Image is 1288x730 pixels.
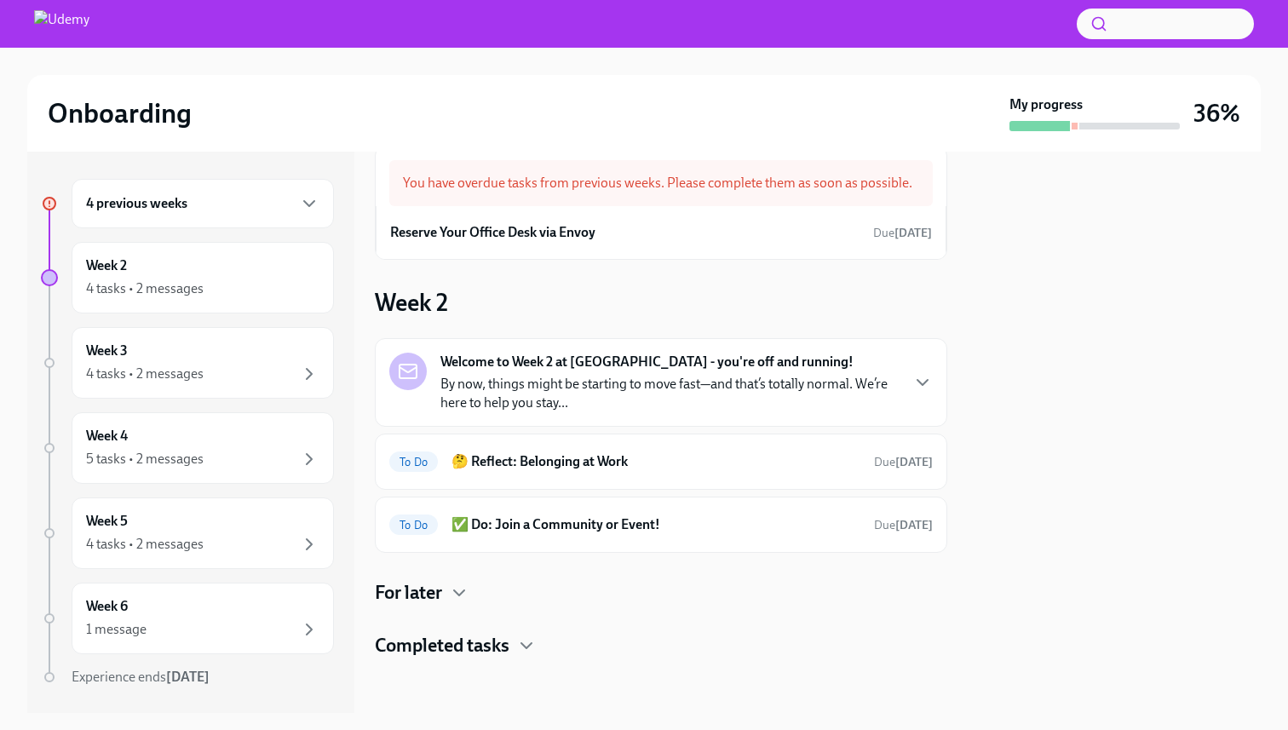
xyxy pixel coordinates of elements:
div: 4 tasks • 2 messages [86,279,204,298]
strong: [DATE] [895,518,933,532]
span: Due [874,455,933,469]
a: Week 34 tasks • 2 messages [41,327,334,399]
h6: Week 6 [86,597,128,616]
strong: My progress [1009,95,1083,114]
div: 5 tasks • 2 messages [86,450,204,468]
h6: 4 previous weeks [86,194,187,213]
h6: ✅ Do: Join a Community or Event! [451,515,860,534]
div: 4 previous weeks [72,179,334,228]
strong: [DATE] [894,226,932,240]
strong: Welcome to Week 2 at [GEOGRAPHIC_DATA] - you're off and running! [440,353,854,371]
span: Due [873,226,932,240]
h4: For later [375,580,442,606]
a: Week 54 tasks • 2 messages [41,497,334,569]
h6: 🤔 Reflect: Belonging at Work [451,452,860,471]
a: Reserve Your Office Desk via EnvoyDue[DATE] [390,220,932,245]
a: Week 24 tasks • 2 messages [41,242,334,313]
p: By now, things might be starting to move fast—and that’s totally normal. We’re here to help you s... [440,375,899,412]
h2: Onboarding [48,96,192,130]
span: To Do [389,519,438,532]
h6: Week 2 [86,256,127,275]
div: Completed tasks [375,633,947,658]
h4: Completed tasks [375,633,509,658]
h3: Week 2 [375,287,448,318]
h6: Week 3 [86,342,128,360]
span: August 30th, 2025 15:00 [873,225,932,241]
a: To Do🤔 Reflect: Belonging at WorkDue[DATE] [389,448,933,475]
img: Udemy [34,10,89,37]
div: 4 tasks • 2 messages [86,365,204,383]
div: For later [375,580,947,606]
span: September 6th, 2025 13:00 [874,517,933,533]
strong: [DATE] [166,669,210,685]
span: Due [874,518,933,532]
div: 1 message [86,620,147,639]
span: Experience ends [72,669,210,685]
h6: Reserve Your Office Desk via Envoy [390,223,595,242]
div: 4 tasks • 2 messages [86,535,204,554]
span: To Do [389,456,438,468]
strong: [DATE] [895,455,933,469]
span: September 6th, 2025 13:00 [874,454,933,470]
a: Week 61 message [41,583,334,654]
div: You have overdue tasks from previous weeks. Please complete them as soon as possible. [389,160,933,206]
h3: 36% [1193,98,1240,129]
a: Week 45 tasks • 2 messages [41,412,334,484]
h6: Week 5 [86,512,128,531]
h6: Week 4 [86,427,128,445]
a: To Do✅ Do: Join a Community or Event!Due[DATE] [389,511,933,538]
